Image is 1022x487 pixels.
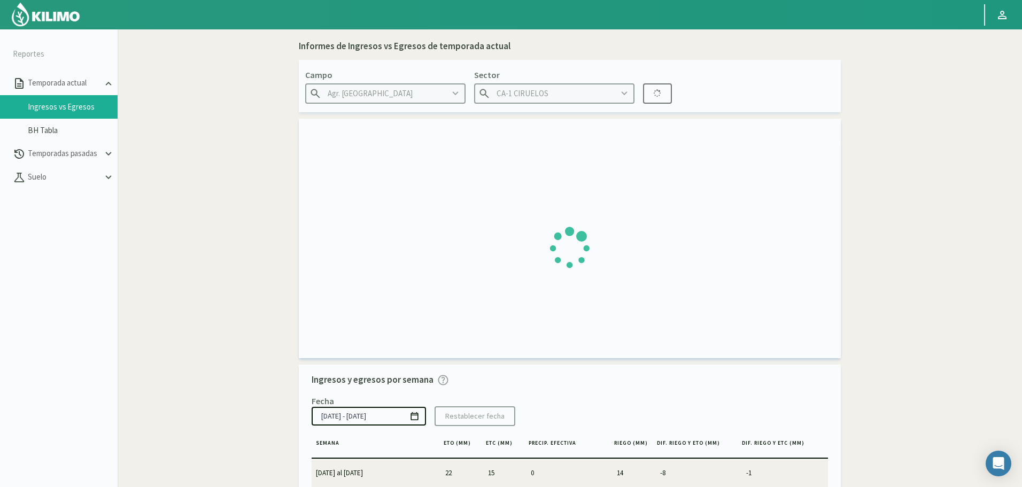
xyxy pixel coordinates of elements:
[441,459,484,487] td: 22
[28,102,118,112] a: Ingresos vs Egresos
[482,435,524,458] th: ETC (mm)
[305,68,466,81] p: Campo
[653,435,738,458] th: Dif. riego y eto (mm)
[524,435,609,458] th: Precip. efectiva
[26,171,103,183] p: Suelo
[312,373,433,387] p: Ingresos y egresos por semana
[742,459,828,487] td: -1
[299,40,510,53] div: Informes de Ingresos vs Egresos de temporada actual
[11,2,81,27] img: Kilimo
[305,83,466,103] input: Escribe para buscar
[474,83,634,103] input: Escribe para buscar
[656,459,742,487] td: -8
[738,435,823,458] th: Dif. riego y etc (mm)
[312,396,334,406] div: Fecha
[484,459,527,487] td: 15
[474,68,634,81] p: Sector
[312,407,426,426] input: dd/mm/yyyy - dd/mm/yyyy
[312,459,441,487] td: [DATE] al [DATE]
[613,459,655,487] td: 14
[527,459,613,487] td: 0
[312,435,439,458] th: Semana
[610,435,653,458] th: Riego (mm)
[28,126,118,135] a: BH Tabla
[986,451,1011,476] div: Open Intercom Messenger
[26,148,103,160] p: Temporadas pasadas
[26,77,103,89] p: Temporada actual
[439,435,482,458] th: ETO (mm)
